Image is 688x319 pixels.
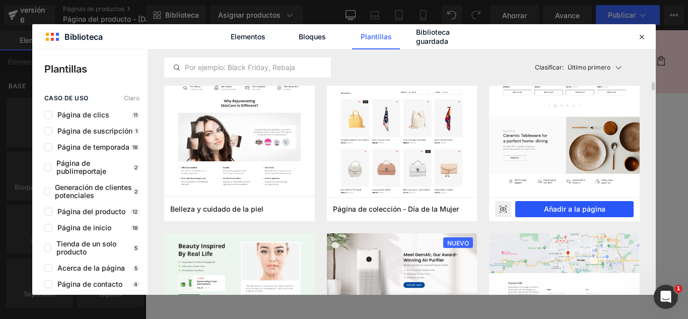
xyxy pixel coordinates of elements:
font: Página de contacto [57,280,122,288]
font: Inicio [25,29,44,38]
font: Bloques [299,32,326,41]
font: Acerca de la página [57,264,125,272]
font: 18 [132,225,137,231]
font: 18 [132,144,137,150]
img: Exclusiva Perú [252,4,353,65]
font: 11 [133,112,137,118]
font: Página del producto [57,207,125,216]
font: Plantillas [361,32,392,41]
font: Página de suscripción [57,126,132,135]
button: Añadir a la cesta [403,231,506,256]
font: Generación de clientes potenciales [55,183,132,200]
div: Avance [495,201,511,217]
font: 2 [134,164,137,170]
font: Cantidad [436,194,473,203]
button: Clasificar:Último primero [531,57,640,78]
font: Claro [124,94,140,102]
font: Título [312,152,333,161]
font: Contacto [101,29,133,38]
a: VINCHA [433,106,476,118]
font: Página de clics [57,110,109,119]
font: 1 [135,128,137,134]
font: Biblioteca guardada [416,28,450,45]
font: S/. 165.00 [415,124,454,134]
img: VINCHA [70,101,240,272]
font: 4 [134,281,137,287]
a: Contacto [95,23,140,44]
input: Por ejemplo: Black Friday, Rebajas,... [165,61,330,74]
font: S/. 99.00 [459,124,494,134]
a: Inicio [19,23,50,44]
font: 5 [134,245,137,251]
font: 2 [134,188,137,195]
font: Página de temporada [57,143,129,151]
font: Añadir a la cesta [419,238,491,248]
font: Página de inicio [57,223,111,232]
font: Página de colección - Día de la Mujer [333,205,459,213]
font: Añadir a la página [544,205,605,213]
font: Clasificar: [535,63,564,71]
font: caso de uso [44,94,88,102]
font: 1 [676,285,680,292]
font: Página de publirreportaje [56,159,106,175]
font: Tienda de un solo producto [56,239,116,256]
font: NUEVO [447,239,469,247]
font: Elementos [231,32,265,41]
font: 5 [134,265,137,271]
font: Catálogo [56,29,89,38]
summary: Búsqueda [524,23,546,45]
a: Catálogo [50,23,95,44]
font: 12 [132,209,137,215]
button: Añadir a la página [515,201,634,217]
font: Plantillas [44,63,87,75]
font: Título predeterminado [323,170,409,180]
iframe: Chat en vivo de Intercom [654,285,678,309]
font: VINCHA [433,105,476,119]
font: Belleza y cuidado de la piel [170,205,263,213]
font: Último primero [568,63,610,71]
